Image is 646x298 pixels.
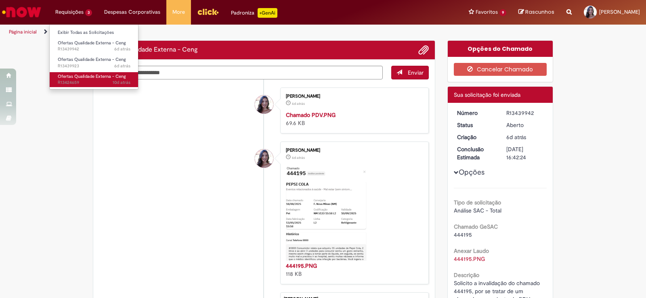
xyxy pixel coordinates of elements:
span: 6d atrás [114,63,130,69]
div: [PERSON_NAME] [286,148,420,153]
a: Rascunhos [518,8,554,16]
div: R13439942 [506,109,544,117]
dt: Conclusão Estimada [451,145,501,161]
b: Descrição [454,271,479,279]
div: [PERSON_NAME] [286,94,420,99]
div: 69.6 KB [286,111,420,127]
b: Anexar Laudo [454,247,489,254]
span: Enviar [408,69,424,76]
a: Página inicial [9,29,37,35]
span: 6d atrás [506,133,526,141]
time: 22/08/2025 13:42:22 [114,46,130,52]
b: Chamado GeSAC [454,223,498,230]
a: Download de 444195.PNG [454,255,485,263]
span: 6d atrás [292,101,305,106]
span: 6d atrás [114,46,130,52]
span: Análise SAC - Total [454,207,501,214]
div: Joyce Alves Pinto Barbosa [255,95,273,114]
a: Aberto R13439942 : Ofertas Qualidade Externa - Ceng [50,39,138,54]
img: ServiceNow [1,4,42,20]
span: 9 [499,9,506,16]
p: +GenAi [258,8,277,18]
a: 444195.PNG [286,262,317,269]
button: Cancelar Chamado [454,63,547,76]
a: Aberto R13439923 : Ofertas Qualidade Externa - Ceng [50,55,138,70]
h2: Ofertas Qualidade Externa - Ceng Histórico de tíquete [99,46,198,54]
time: 22/08/2025 13:42:21 [506,133,526,141]
span: 10d atrás [113,79,130,85]
span: [PERSON_NAME] [599,8,640,15]
a: Chamado PDV.PNG [286,111,336,119]
span: Ofertas Qualidade Externa - Ceng [58,56,126,63]
time: 22/08/2025 13:40:48 [292,155,305,160]
b: Tipo de solicitação [454,199,501,206]
span: Ofertas Qualidade Externa - Ceng [58,73,126,79]
span: R13439942 [58,46,130,52]
div: [DATE] 16:42:24 [506,145,544,161]
span: Rascunhos [525,8,554,16]
div: Joyce Alves Pinto Barbosa [255,149,273,168]
span: R13424659 [58,79,130,86]
time: 18/08/2025 12:34:50 [113,79,130,85]
button: Adicionar anexos [418,45,429,55]
div: Aberto [506,121,544,129]
span: Requisições [55,8,84,16]
dt: Status [451,121,501,129]
span: R13439923 [58,63,130,69]
span: Ofertas Qualidade Externa - Ceng [58,40,126,46]
a: Aberto R13424659 : Ofertas Qualidade Externa - Ceng [50,72,138,87]
div: 22/08/2025 13:42:21 [506,133,544,141]
dt: Número [451,109,501,117]
span: 6d atrás [292,155,305,160]
span: 444195 [454,231,472,238]
span: Favoritos [476,8,498,16]
button: Enviar [391,66,429,79]
time: 22/08/2025 13:37:59 [114,63,130,69]
dt: Criação [451,133,501,141]
ul: Trilhas de página [6,25,425,40]
span: 3 [85,9,92,16]
a: Exibir Todas as Solicitações [50,28,138,37]
ul: Requisições [49,24,138,90]
time: 22/08/2025 13:40:55 [292,101,305,106]
span: Despesas Corporativas [104,8,160,16]
span: More [172,8,185,16]
span: Sua solicitação foi enviada [454,91,520,98]
textarea: Digite sua mensagem aqui... [99,66,383,79]
div: Padroniza [231,8,277,18]
div: 118 KB [286,262,420,278]
img: click_logo_yellow_360x200.png [197,6,219,18]
div: Opções do Chamado [448,41,553,57]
